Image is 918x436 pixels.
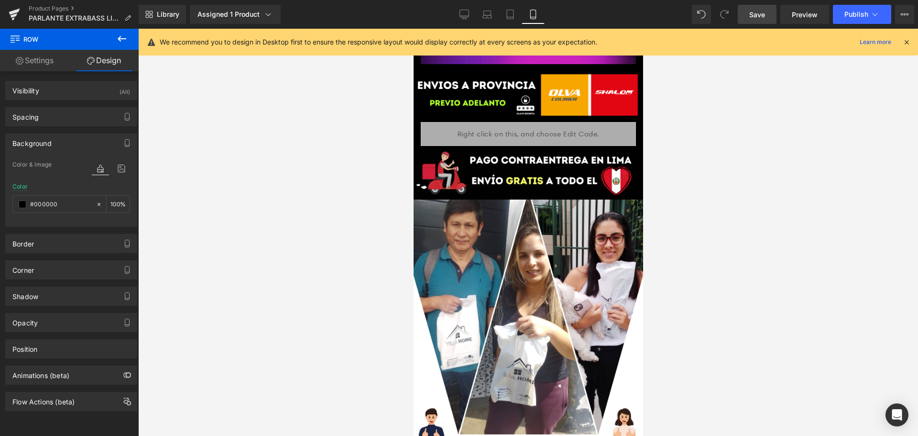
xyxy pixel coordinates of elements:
[160,37,597,47] p: We recommend you to design in Desktop first to ensure the responsive layout would display correct...
[780,5,829,24] a: Preview
[29,14,120,22] span: PARLANTE EXTRABASS LIDIMI 2025
[895,5,914,24] button: More
[792,10,818,20] span: Preview
[197,10,273,19] div: Assigned 1 Product
[749,10,765,20] span: Save
[139,5,186,24] a: New Library
[499,5,522,24] a: Tablet
[844,11,868,18] span: Publish
[885,403,908,426] div: Open Intercom Messenger
[453,5,476,24] a: Desktop
[69,50,139,71] a: Design
[692,5,711,24] button: Undo
[833,5,891,24] button: Publish
[522,5,545,24] a: Mobile
[107,196,130,212] div: %
[12,161,52,168] span: Color & Image
[10,29,105,50] span: Row
[12,134,52,147] div: Background
[715,5,734,24] button: Redo
[30,199,91,210] input: Color
[29,5,139,12] a: Product Pages
[157,10,179,19] span: Library
[12,183,28,190] div: Color
[476,5,499,24] a: Laptop
[856,36,895,48] a: Learn more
